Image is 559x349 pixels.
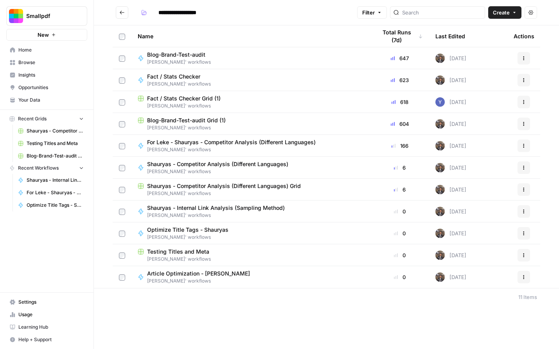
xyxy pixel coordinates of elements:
[6,44,87,56] a: Home
[377,98,423,106] div: 618
[377,25,423,47] div: Total Runs (7d)
[435,185,466,194] div: [DATE]
[138,256,364,263] span: [PERSON_NAME]' workflows
[435,251,466,260] div: [DATE]
[14,186,87,199] a: For Leke - Shauryas - Competitor Analysis (Different Languages)
[138,116,364,131] a: Blog-Brand-Test-audit Grid (1)[PERSON_NAME]' workflows
[435,163,466,172] div: [DATE]
[6,162,87,174] button: Recent Workflows
[6,56,87,69] a: Browse
[377,229,423,237] div: 0
[6,29,87,41] button: New
[147,182,301,190] span: Shauryas - Competitor Analysis (Different Languages) Grid
[14,199,87,211] a: Optimize Title Tags - Shauryas
[147,234,235,241] span: [PERSON_NAME]' workflows
[27,140,84,147] span: Testing Titles and Meta
[488,6,521,19] button: Create
[6,321,87,333] a: Learning Hub
[435,119,445,129] img: yxnc04dkqktdkzli2cw8vvjrdmdz
[435,229,445,238] img: yxnc04dkqktdkzli2cw8vvjrdmdz
[377,54,423,62] div: 647
[6,94,87,106] a: Your Data
[357,6,387,19] button: Filter
[377,251,423,259] div: 0
[435,185,445,194] img: yxnc04dkqktdkzli2cw8vvjrdmdz
[377,142,423,150] div: 166
[435,251,445,260] img: yxnc04dkqktdkzli2cw8vvjrdmdz
[18,97,84,104] span: Your Data
[147,226,228,234] span: Optimize Title Tags - Shauryas
[138,248,364,263] a: Testing Titles and Meta[PERSON_NAME]' workflows
[377,273,423,281] div: 0
[18,84,84,91] span: Opportunities
[18,165,59,172] span: Recent Workflows
[26,12,74,20] span: Smallpdf
[147,51,205,59] span: Blog-Brand-Test-audit
[18,115,47,122] span: Recent Grids
[377,76,423,84] div: 623
[138,102,364,109] span: [PERSON_NAME]' workflows
[18,72,84,79] span: Insights
[27,202,84,209] span: Optimize Title Tags - Shauryas
[18,299,84,306] span: Settings
[18,47,84,54] span: Home
[18,311,84,318] span: Usage
[435,207,466,216] div: [DATE]
[435,207,445,216] img: yxnc04dkqktdkzli2cw8vvjrdmdz
[138,73,364,88] a: Fact / Stats Checker[PERSON_NAME]' workflows
[138,51,364,66] a: Blog-Brand-Test-audit[PERSON_NAME]' workflows
[138,204,364,219] a: Shauryas - Internal Link Analysis (Sampling Method)[PERSON_NAME]' workflows
[362,9,375,16] span: Filter
[435,119,466,129] div: [DATE]
[6,81,87,94] a: Opportunities
[435,141,445,150] img: yxnc04dkqktdkzli2cw8vvjrdmdz
[147,81,211,88] span: [PERSON_NAME]' workflows
[435,75,466,85] div: [DATE]
[138,124,364,131] span: [PERSON_NAME]' workflows
[147,95,221,102] span: Fact / Stats Checker Grid (1)
[9,9,23,23] img: Smallpdf Logo
[6,6,87,26] button: Workspace: Smallpdf
[138,182,364,197] a: Shauryas - Competitor Analysis (Different Languages) Grid[PERSON_NAME]' workflows
[377,164,423,172] div: 6
[435,141,466,150] div: [DATE]
[14,150,87,162] a: Blog-Brand-Test-audit Grid (1)
[377,186,423,193] div: 6
[138,270,364,285] a: Article Optimization - [PERSON_NAME][PERSON_NAME]' workflows
[14,137,87,150] a: Testing Titles and Meta
[18,59,84,66] span: Browse
[147,270,250,277] span: Article Optimization - [PERSON_NAME]
[147,204,285,212] span: Shauryas - Internal Link Analysis (Sampling Method)
[27,152,84,159] span: Blog-Brand-Test-audit Grid (1)
[514,25,534,47] div: Actions
[147,277,256,285] span: [PERSON_NAME]' workflows
[138,160,364,175] a: Shauryas - Competitor Analysis (Different Languages)[PERSON_NAME]' workflows
[138,95,364,109] a: Fact / Stats Checker Grid (1)[PERSON_NAME]' workflows
[116,6,128,19] button: Go back
[147,59,212,66] span: [PERSON_NAME]' workflows
[138,226,364,241] a: Optimize Title Tags - Shauryas[PERSON_NAME]' workflows
[435,54,466,63] div: [DATE]
[435,75,445,85] img: yxnc04dkqktdkzli2cw8vvjrdmdz
[377,208,423,215] div: 0
[14,125,87,137] a: Shauryas - Competitor Analysis (Different Languages) Grid
[435,272,466,282] div: [DATE]
[18,336,84,343] span: Help + Support
[435,54,445,63] img: yxnc04dkqktdkzli2cw8vvjrdmdz
[6,113,87,125] button: Recent Grids
[14,174,87,186] a: Shauryas - Internal Link Analysis (Sampling Method)
[435,97,445,107] img: xe1ixjl5urjkm3gcb5i9crqsozwj
[27,127,84,134] span: Shauryas - Competitor Analysis (Different Languages) Grid
[138,190,364,197] span: [PERSON_NAME]' workflows
[6,296,87,308] a: Settings
[147,212,291,219] span: [PERSON_NAME]' workflows
[377,120,423,128] div: 604
[38,31,49,39] span: New
[27,177,84,184] span: Shauryas - Internal Link Analysis (Sampling Method)
[147,160,288,168] span: Shauryas - Competitor Analysis (Different Languages)
[147,73,205,81] span: Fact / Stats Checker
[138,138,364,153] a: For Leke - Shauryas - Competitor Analysis (Different Languages)[PERSON_NAME]' workflows
[147,138,316,146] span: For Leke - Shauryas - Competitor Analysis (Different Languages)
[147,168,295,175] span: [PERSON_NAME]' workflows
[518,293,537,301] div: 11 Items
